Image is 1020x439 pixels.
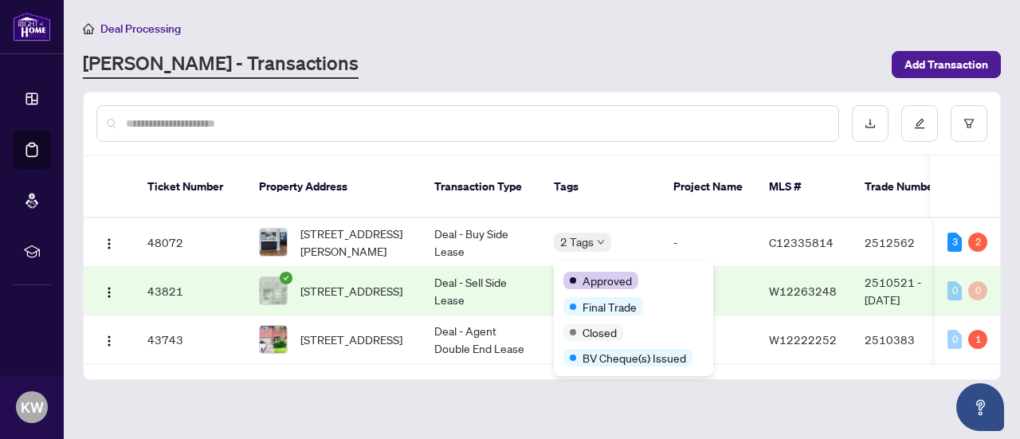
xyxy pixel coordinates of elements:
[852,364,963,406] td: 2510521
[852,156,963,218] th: Trade Number
[422,156,541,218] th: Transaction Type
[865,118,876,129] span: download
[769,235,834,249] span: C12335814
[260,277,287,304] img: thumbnail-img
[901,105,938,142] button: edit
[422,364,541,406] td: Listing - Lease
[103,335,116,347] img: Logo
[96,278,122,304] button: Logo
[135,364,246,406] td: 42278
[135,156,246,218] th: Ticket Number
[96,327,122,352] button: Logo
[968,233,987,252] div: 2
[100,22,181,36] span: Deal Processing
[135,267,246,316] td: 43821
[300,331,402,348] span: [STREET_ADDRESS]
[947,281,962,300] div: 0
[583,349,686,366] span: BV Cheque(s) Issued
[583,323,617,341] span: Closed
[963,118,975,129] span: filter
[661,156,756,218] th: Project Name
[951,105,987,142] button: filter
[756,156,852,218] th: MLS #
[103,286,116,299] img: Logo
[914,118,925,129] span: edit
[560,233,594,251] span: 2 Tags
[769,332,837,347] span: W12222252
[422,316,541,364] td: Deal - Agent Double End Lease
[135,316,246,364] td: 43743
[300,225,409,260] span: [STREET_ADDRESS][PERSON_NAME]
[661,218,756,267] td: -
[280,272,292,284] span: check-circle
[583,272,632,289] span: Approved
[21,396,44,418] span: KW
[422,267,541,316] td: Deal - Sell Side Lease
[956,383,1004,431] button: Open asap
[13,12,51,41] img: logo
[947,330,962,349] div: 0
[852,218,963,267] td: 2512562
[103,237,116,250] img: Logo
[583,298,637,316] span: Final Trade
[892,51,1001,78] button: Add Transaction
[852,267,963,316] td: 2510521 - [DATE]
[852,105,889,142] button: download
[135,218,246,267] td: 48072
[597,238,605,246] span: down
[968,281,987,300] div: 0
[83,23,94,34] span: home
[260,326,287,353] img: thumbnail-img
[769,284,837,298] span: W12263248
[904,52,988,77] span: Add Transaction
[300,282,402,300] span: [STREET_ADDRESS]
[541,156,661,218] th: Tags
[260,229,287,256] img: thumbnail-img
[96,229,122,255] button: Logo
[947,233,962,252] div: 3
[422,218,541,267] td: Deal - Buy Side Lease
[968,330,987,349] div: 1
[83,50,359,79] a: [PERSON_NAME] - Transactions
[246,156,422,218] th: Property Address
[852,316,963,364] td: 2510383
